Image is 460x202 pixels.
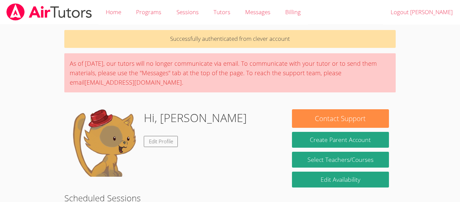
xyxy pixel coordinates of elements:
[292,152,389,168] a: Select Teachers/Courses
[292,109,389,128] button: Contact Support
[292,172,389,187] a: Edit Availability
[71,109,138,177] img: default.png
[144,136,178,147] a: Edit Profile
[245,8,270,16] span: Messages
[64,30,396,48] p: Successfully authenticated from clever account
[292,132,389,148] button: Create Parent Account
[144,109,247,126] h1: Hi, [PERSON_NAME]
[64,53,396,92] div: As of [DATE], our tutors will no longer communicate via email. To communicate with your tutor or ...
[6,3,93,21] img: airtutors_banner-c4298cdbf04f3fff15de1276eac7730deb9818008684d7c2e4769d2f7ddbe033.png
